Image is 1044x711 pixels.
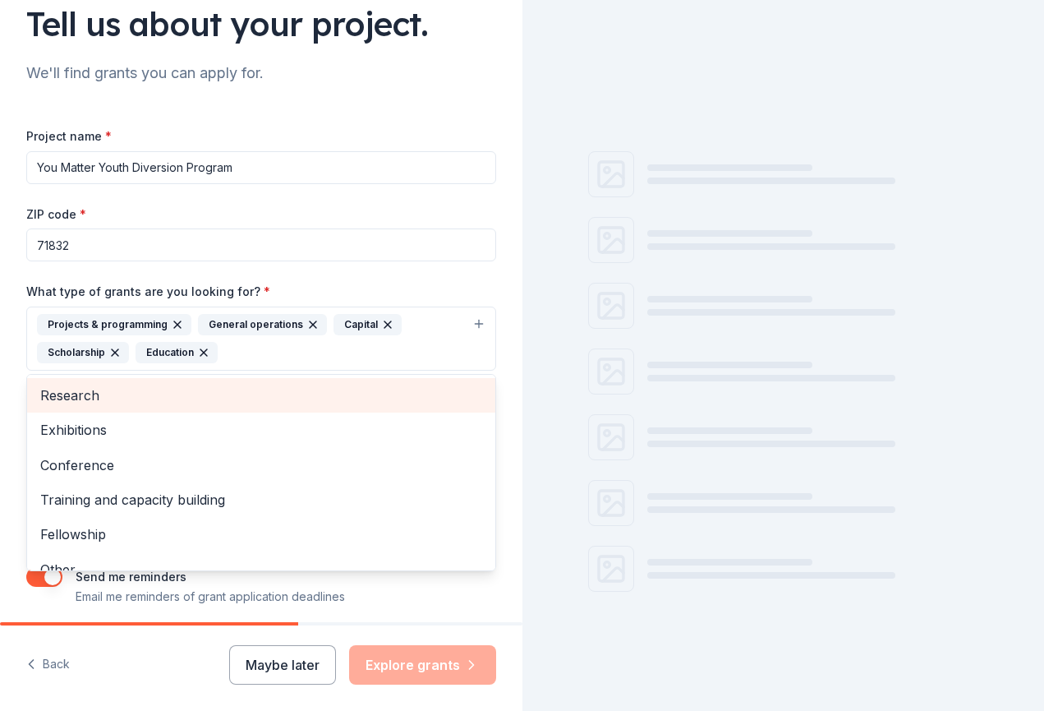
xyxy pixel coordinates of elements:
span: Fellowship [40,524,482,545]
span: Training and capacity building [40,489,482,510]
span: Other [40,559,482,580]
span: Research [40,385,482,406]
div: General operations [198,314,327,335]
span: Conference [40,455,482,476]
span: Exhibitions [40,419,482,441]
div: Projects & programmingGeneral operationsCapitalScholarshipEducation [26,374,496,571]
div: Projects & programming [37,314,191,335]
button: Projects & programmingGeneral operationsCapitalScholarshipEducation [26,307,496,371]
div: Education [136,342,218,363]
div: Scholarship [37,342,129,363]
div: Capital [333,314,402,335]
